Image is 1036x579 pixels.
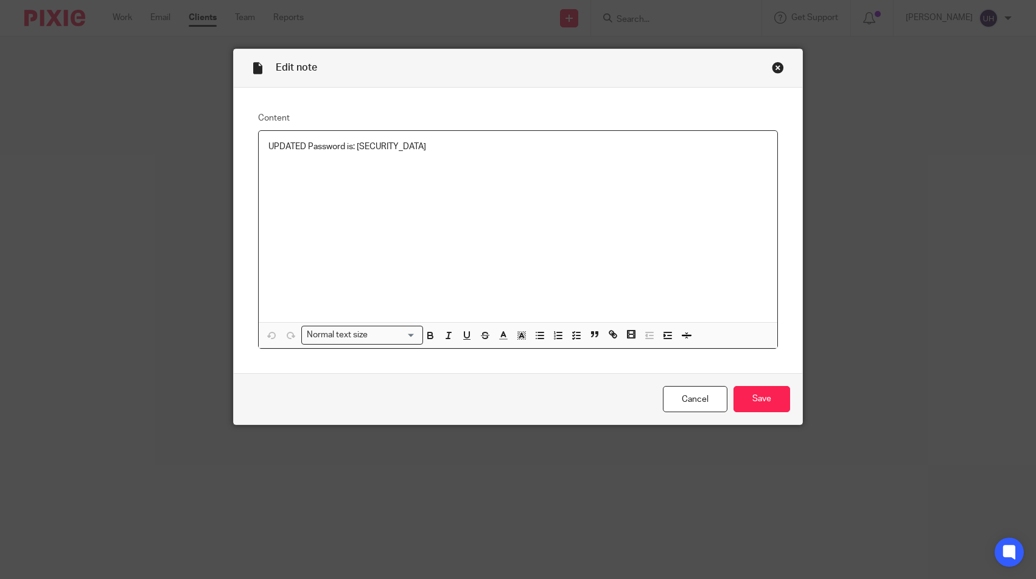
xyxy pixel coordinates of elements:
[772,61,784,74] div: Close this dialog window
[304,329,371,342] span: Normal text size
[663,386,727,412] a: Cancel
[276,63,317,72] span: Edit note
[372,329,416,342] input: Search for option
[268,141,768,153] p: UPDATED Password is: [SECURITY_DATA]
[733,386,790,412] input: Save
[301,326,423,345] div: Search for option
[258,112,778,124] label: Content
